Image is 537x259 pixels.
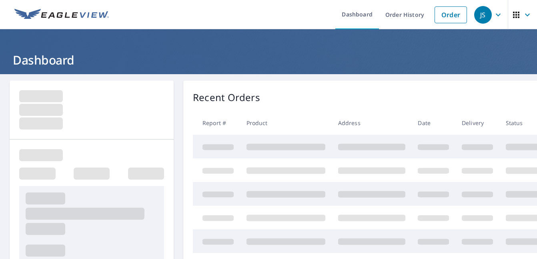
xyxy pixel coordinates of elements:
th: Delivery [455,111,499,135]
div: JS [474,6,492,24]
h1: Dashboard [10,52,527,68]
th: Date [411,111,455,135]
a: Order [435,6,467,23]
th: Address [332,111,412,135]
th: Report # [193,111,240,135]
img: EV Logo [14,9,109,21]
p: Recent Orders [193,90,260,105]
th: Product [240,111,332,135]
